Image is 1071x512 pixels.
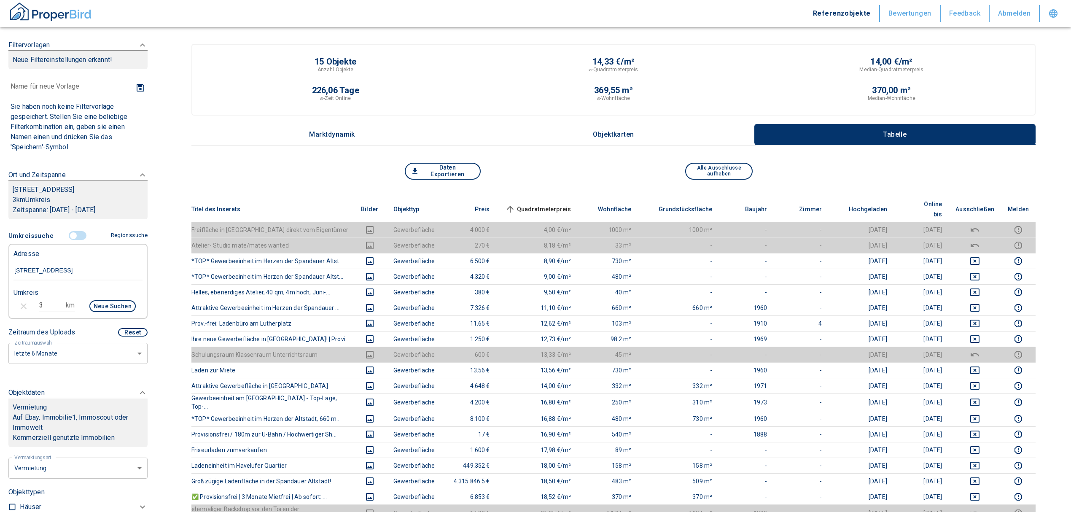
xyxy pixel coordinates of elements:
p: [STREET_ADDRESS] [13,185,143,195]
div: FiltervorlagenNeue Filtereinstellungen erkannt! [8,78,148,155]
td: 98.2 m² [578,331,638,347]
td: 1960 [719,411,774,426]
td: [DATE] [894,362,949,378]
th: Attraktive Gewerbeeinheit im Herzen der Spandauer ... [191,300,353,315]
td: Gewerbefläche [387,378,442,393]
td: 370 m² [578,489,638,504]
button: report this listing [1008,445,1029,455]
p: 15 Objekte [315,57,356,66]
td: - [638,269,719,284]
p: Ort und Zeitspanne [8,170,66,180]
td: 660 m² [638,300,719,315]
td: [DATE] [829,473,894,489]
td: 4,00 €/m² [497,222,578,237]
td: 12,62 €/m² [497,315,578,331]
td: [DATE] [829,222,894,237]
td: - [774,269,829,284]
p: 14,00 €/m² [870,57,912,66]
button: report this listing [1008,414,1029,424]
p: 3 km Umkreis [13,195,143,205]
button: images [360,414,380,424]
button: report this listing [1008,476,1029,486]
th: Helles, ebenerdiges Atelier, 40 qm, 4m hoch, Juni-... [191,284,353,300]
p: ⌀-Wohnfläche [597,94,630,102]
td: Gewerbefläche [387,442,442,458]
td: Gewerbefläche [387,237,442,253]
td: [DATE] [829,300,894,315]
td: 332 m² [578,378,638,393]
td: [DATE] [829,393,894,411]
p: Marktdynamik [309,131,355,138]
td: [DATE] [894,253,949,269]
td: 4.315.846.5 € [442,473,497,489]
button: report this listing [1008,429,1029,439]
th: *TOP* Gewerbeeinheit im Herzen der Spandauer Altst... [191,253,353,269]
button: report this listing [1008,350,1029,360]
button: report this listing [1008,225,1029,235]
button: deselect this listing [955,272,994,282]
div: FiltervorlagenNeue Filtereinstellungen erkannt! [8,228,148,364]
td: 45 m² [578,347,638,362]
td: - [719,237,774,253]
td: 1910 [719,315,774,331]
td: 17 € [442,426,497,442]
td: Gewerbefläche [387,362,442,378]
td: - [638,331,719,347]
button: images [360,445,380,455]
td: 18,50 €/m² [497,473,578,489]
td: 4.200 € [442,393,497,411]
td: 1.600 € [442,442,497,458]
td: - [638,347,719,362]
span: Preis [461,204,490,214]
td: 8,90 €/m² [497,253,578,269]
p: Zeitraum des Uploads [8,327,75,337]
td: Gewerbefläche [387,300,442,315]
td: 600 € [442,347,497,362]
td: - [774,347,829,362]
td: Gewerbefläche [387,222,442,237]
p: Median-Wohnfläche [868,94,915,102]
button: deselect this listing [955,476,994,486]
button: deselect this listing [955,240,994,251]
td: 1960 [719,300,774,315]
td: 13,56 €/m² [497,362,578,378]
input: Adresse ändern [13,261,143,280]
td: 11,10 €/m² [497,300,578,315]
td: 18,00 €/m² [497,458,578,473]
span: Hochgeladen [835,204,887,214]
span: Quadratmeterpreis [503,204,571,214]
td: Gewerbefläche [387,269,442,284]
button: Umkreissuche [8,228,57,244]
th: Laden zur Miete [191,362,353,378]
th: Atelier- Studio mate/mates wanted [191,237,353,253]
div: letzte 6 Monate [8,457,148,479]
td: 1888 [719,426,774,442]
td: 449.352 € [442,458,497,473]
td: 332 m² [638,378,719,393]
p: Anzahl Objekte [318,66,354,73]
td: [DATE] [894,222,949,237]
button: deselect this listing [955,365,994,375]
td: - [774,222,829,237]
th: Gewerbeeinheit am [GEOGRAPHIC_DATA] - Top-Lage, Top-... [191,393,353,411]
button: deselect this listing [955,334,994,344]
button: report this listing [1008,256,1029,266]
td: [DATE] [894,284,949,300]
span: Objekttyp [393,204,433,214]
button: Bewertungen [880,5,941,22]
th: Ausschließen [949,197,1001,222]
td: [DATE] [894,411,949,426]
p: Zeitspanne: [DATE] - [DATE] [13,205,143,215]
td: Gewerbefläche [387,393,442,411]
p: Adresse [13,249,39,259]
td: - [774,442,829,458]
td: 103 m² [578,315,638,331]
td: - [638,426,719,442]
button: deselect this listing [955,445,994,455]
button: report this listing [1008,461,1029,471]
div: ObjektdatenVermietungAuf Ebay, Immobilie1, Immoscout oder ImmoweltKommerziell genutzte Immobilien [8,379,148,455]
button: Referenzobjekte [805,5,880,22]
td: [DATE] [829,426,894,442]
p: ⌀-Quadratmeterpreis [589,66,638,73]
p: Objekttypen [8,487,148,497]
